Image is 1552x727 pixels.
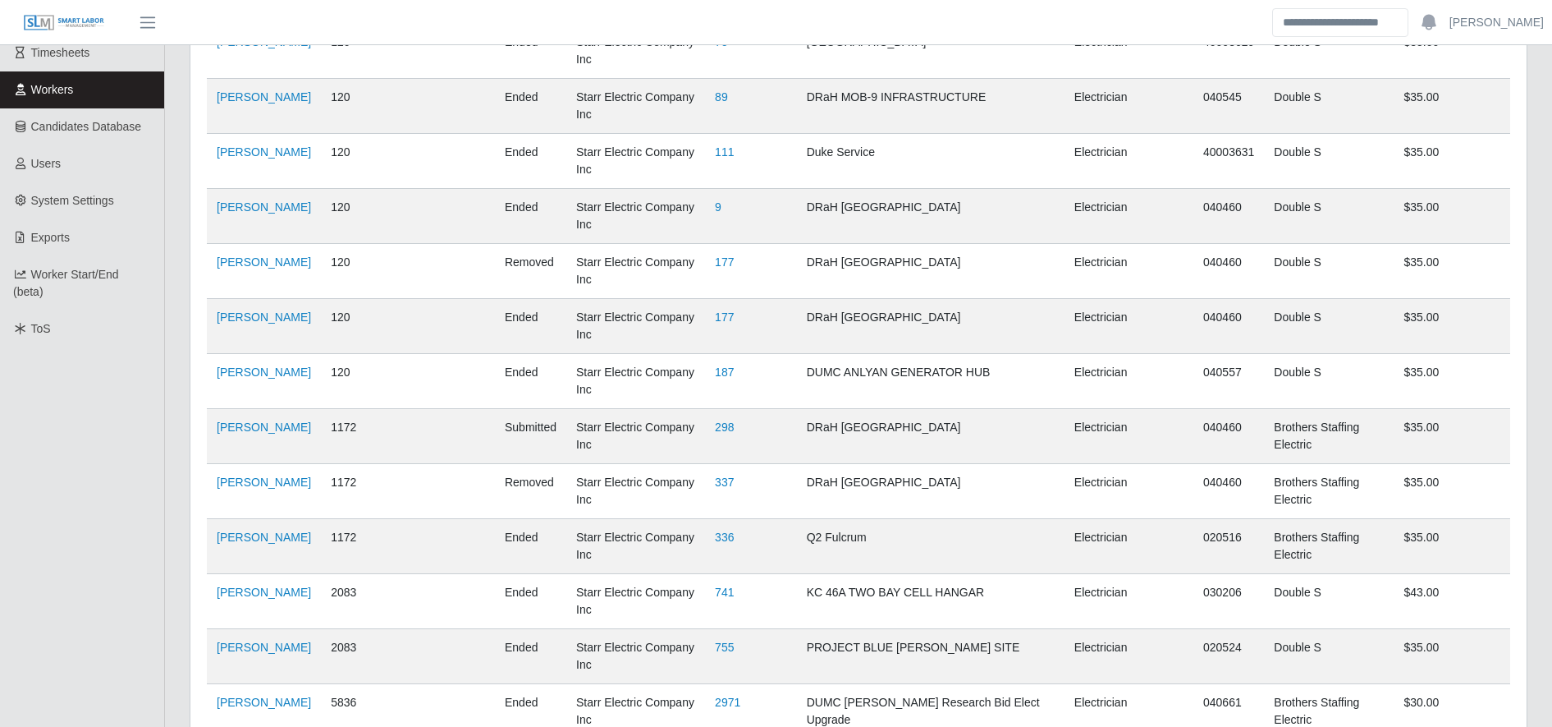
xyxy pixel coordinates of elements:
td: Starr Electric Company Inc [566,134,705,189]
td: Double S [1264,24,1394,79]
td: Electrician [1064,464,1193,519]
td: Double S [1264,574,1394,629]
td: 120 [321,354,391,409]
td: Duke Service [797,134,1064,189]
td: Electrician [1064,24,1193,79]
td: $43.00 [1394,574,1510,629]
td: 120 [321,189,391,244]
td: DRaH [GEOGRAPHIC_DATA] [797,464,1064,519]
td: ended [495,79,566,134]
td: $35.00 [1394,244,1510,299]
td: Double S [1264,299,1394,354]
a: 336 [715,531,734,544]
td: 040460 [1193,409,1264,464]
td: ended [495,519,566,574]
td: ended [495,574,566,629]
td: ended [495,24,566,79]
a: [PERSON_NAME] [217,145,311,159]
td: $35.00 [1394,629,1510,684]
img: SLM Logo [23,14,105,32]
td: 030206 [1193,574,1264,629]
td: DRaH [GEOGRAPHIC_DATA] [797,299,1064,354]
td: Double S [1264,189,1394,244]
td: 120 [321,134,391,189]
a: 755 [715,641,734,654]
td: KC 46A TWO BAY CELL HANGAR [797,574,1064,629]
td: Starr Electric Company Inc [566,574,705,629]
td: $35.00 [1394,79,1510,134]
td: 040545 [1193,79,1264,134]
td: Starr Electric Company Inc [566,244,705,299]
td: 120 [321,79,391,134]
td: Double S [1264,134,1394,189]
a: 177 [715,311,734,324]
a: [PERSON_NAME] [217,366,311,379]
td: Starr Electric Company Inc [566,629,705,684]
td: 040460 [1193,464,1264,519]
a: [PERSON_NAME] [217,476,311,489]
td: 120 [321,299,391,354]
td: 020516 [1193,519,1264,574]
a: [PERSON_NAME] [217,90,311,104]
td: Starr Electric Company Inc [566,519,705,574]
td: removed [495,464,566,519]
td: $35.00 [1394,354,1510,409]
td: DRaH MOB-9 INFRASTRUCTURE [797,79,1064,134]
span: Worker Start/End (beta) [13,268,119,298]
a: 111 [715,145,734,159]
td: Electrician [1064,519,1193,574]
a: [PERSON_NAME] [1449,14,1544,31]
td: Electrician [1064,409,1193,464]
td: Starr Electric Company Inc [566,24,705,79]
td: ended [495,354,566,409]
span: Timesheets [31,46,90,59]
td: Starr Electric Company Inc [566,79,705,134]
td: 040557 [1193,354,1264,409]
td: 040460 [1193,299,1264,354]
td: DRaH [GEOGRAPHIC_DATA] [797,189,1064,244]
a: 741 [715,586,734,599]
a: [PERSON_NAME] [217,200,311,214]
td: $35.00 [1394,299,1510,354]
td: submitted [495,409,566,464]
td: removed [495,244,566,299]
a: [PERSON_NAME] [217,421,311,434]
td: Electrician [1064,299,1193,354]
span: System Settings [31,194,114,207]
td: $35.00 [1394,24,1510,79]
td: Double S [1264,354,1394,409]
a: 89 [715,90,728,104]
td: 1172 [321,519,391,574]
td: $35.00 [1394,519,1510,574]
span: Exports [31,231,70,244]
input: Search [1272,8,1408,37]
td: Brothers Staffing Electric [1264,519,1394,574]
span: Users [31,157,62,170]
td: Starr Electric Company Inc [566,464,705,519]
td: 2083 [321,629,391,684]
td: Double S [1264,79,1394,134]
td: ended [495,134,566,189]
td: Starr Electric Company Inc [566,189,705,244]
span: ToS [31,322,51,335]
a: 187 [715,366,734,379]
td: Electrician [1064,189,1193,244]
td: 120 [321,24,391,79]
td: Starr Electric Company Inc [566,354,705,409]
td: 120 [321,244,391,299]
td: Brothers Staffing Electric [1264,409,1394,464]
td: Electrician [1064,629,1193,684]
td: 1172 [321,409,391,464]
td: Starr Electric Company Inc [566,409,705,464]
a: [PERSON_NAME] [217,531,311,544]
span: Workers [31,83,74,96]
td: DUMC ANLYAN GENERATOR HUB [797,354,1064,409]
a: [PERSON_NAME] [217,311,311,324]
td: Double S [1264,244,1394,299]
a: [PERSON_NAME] [217,586,311,599]
a: 177 [715,255,734,269]
td: Q2 Fulcrum [797,519,1064,574]
td: Electrician [1064,574,1193,629]
td: 040460 [1193,244,1264,299]
td: 1172 [321,464,391,519]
